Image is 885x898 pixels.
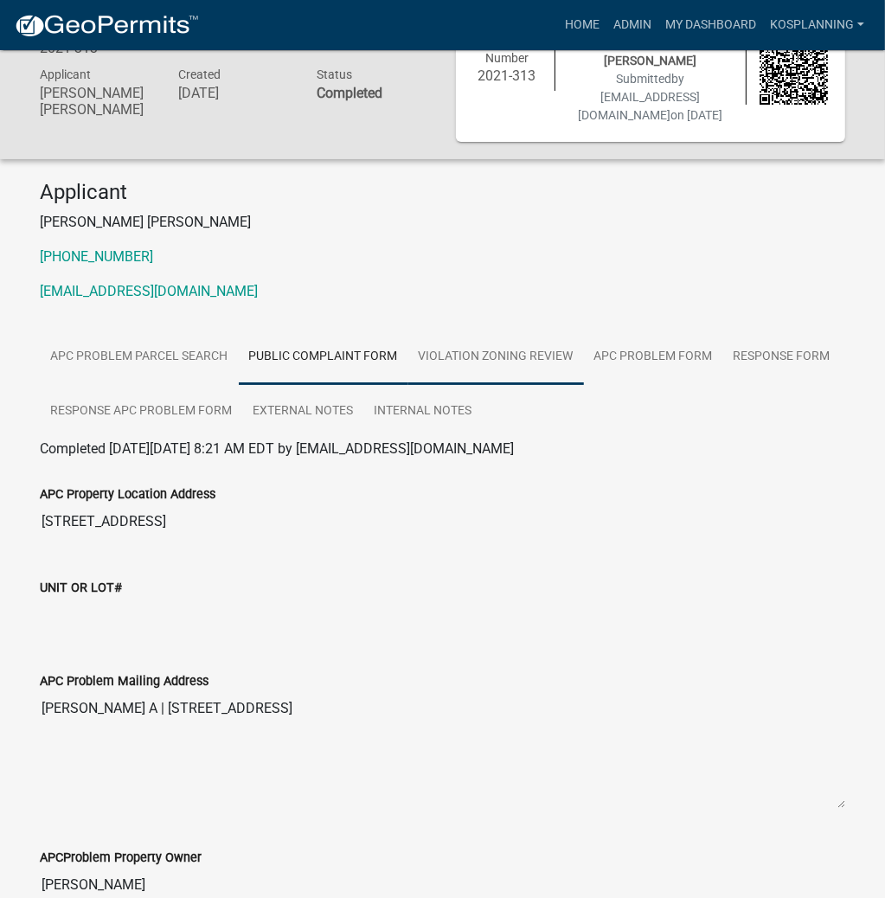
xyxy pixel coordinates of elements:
span: Status [317,67,352,81]
img: QR code [760,36,828,105]
label: APC Problem Mailing Address [41,676,209,688]
label: UNIT OR LOT# [41,582,123,594]
h4: Applicant [41,180,845,205]
span: Number [485,51,529,65]
label: APC Property Location Address [41,489,216,501]
a: My Dashboard [658,9,763,42]
h6: [DATE] [178,85,291,101]
textarea: [PERSON_NAME] A | [STREET_ADDRESS] [41,691,845,809]
span: by [EMAIL_ADDRESS][DOMAIN_NAME] [578,72,700,122]
a: External Notes [243,384,364,439]
a: [EMAIL_ADDRESS][DOMAIN_NAME] [41,283,259,299]
h6: [PERSON_NAME] [PERSON_NAME] [41,85,153,118]
a: APC Problem Parcel search [41,330,239,385]
span: Submitted on [DATE] [578,72,722,122]
a: Home [558,9,606,42]
h6: 2021-313 [473,67,542,84]
span: Applicant [41,67,92,81]
span: Completed [DATE][DATE] 8:21 AM EDT by [EMAIL_ADDRESS][DOMAIN_NAME] [41,440,515,457]
p: [PERSON_NAME] [PERSON_NAME] [41,212,845,233]
span: Created [178,67,221,81]
a: Internal Notes [364,384,483,439]
label: APCProblem Property Owner [41,852,202,864]
a: Admin [606,9,658,42]
a: RESPONSE FORM [723,330,841,385]
a: APC Problem Form [584,330,723,385]
a: kosplanning [763,9,871,42]
a: Violation Zoning Review [408,330,584,385]
strong: Completed [317,85,382,101]
a: Response APC Problem Form [41,384,243,439]
a: [PHONE_NUMBER] [41,248,154,265]
a: Public Complaint Form [239,330,408,385]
